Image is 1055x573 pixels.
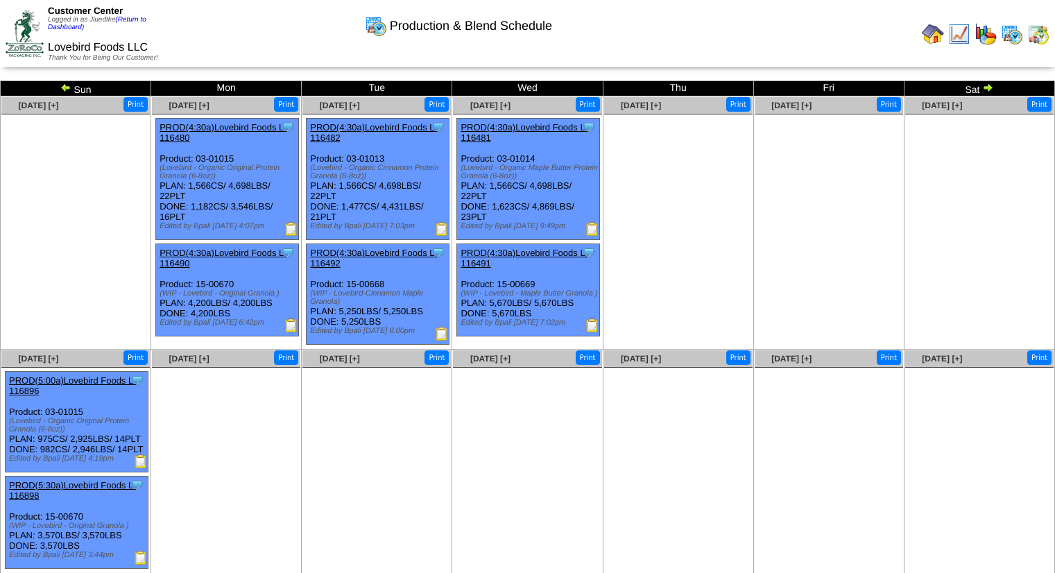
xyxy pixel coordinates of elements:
[9,551,148,559] div: Edited by Bpali [DATE] 3:44pm
[582,246,596,259] img: Tooltip
[470,101,511,110] a: [DATE] [+]
[307,119,449,240] div: Product: 03-01013 PLAN: 1,566CS / 4,698LBS / 22PLT DONE: 1,477CS / 4,431LBS / 21PLT
[302,81,452,96] td: Tue
[18,101,58,110] span: [DATE] [+]
[424,97,449,112] button: Print
[365,15,387,37] img: calendarprod.gif
[130,478,144,492] img: Tooltip
[320,354,360,364] a: [DATE] [+]
[390,19,552,33] span: Production & Blend Schedule
[1027,97,1052,112] button: Print
[582,120,596,134] img: Tooltip
[48,54,158,62] span: Thank You for Being Our Customer!
[160,318,298,327] div: Edited by Bpali [DATE] 6:42pm
[9,522,148,530] div: (WIP - Lovebird - Original Granola )
[310,122,438,143] a: PROD(4:30a)Lovebird Foods L-116482
[948,23,970,45] img: line_graph.gif
[904,81,1054,96] td: Sat
[310,289,449,306] div: (WIP - Lovebird-Cinnamon Maple Granola)
[134,454,148,468] img: Production Report
[310,222,449,230] div: Edited by Bpali [DATE] 7:03pm
[123,97,148,112] button: Print
[48,16,146,31] span: Logged in as Jluedtke
[771,101,812,110] a: [DATE] [+]
[470,354,511,364] a: [DATE] [+]
[1001,23,1023,45] img: calendarprod.gif
[922,101,962,110] a: [DATE] [+]
[461,122,588,143] a: PROD(4:30a)Lovebird Foods L-116481
[461,318,599,327] div: Edited by Bpali [DATE] 7:02pm
[281,120,295,134] img: Tooltip
[160,164,298,180] div: (Lovebird - Organic Original Protein Granola (6-8oz))
[160,122,287,143] a: PROD(4:30a)Lovebird Foods L-116480
[160,222,298,230] div: Edited by Bpali [DATE] 4:07pm
[169,354,209,364] a: [DATE] [+]
[151,81,302,96] td: Mon
[457,244,600,336] div: Product: 15-00669 PLAN: 5,670LBS / 5,670LBS DONE: 5,670LBS
[753,81,904,96] td: Fri
[621,354,661,364] a: [DATE] [+]
[6,477,148,569] div: Product: 15-00670 PLAN: 3,570LBS / 3,570LBS DONE: 3,570LBS
[123,350,148,365] button: Print
[1027,350,1052,365] button: Print
[435,222,449,236] img: Production Report
[457,119,600,240] div: Product: 03-01014 PLAN: 1,566CS / 4,698LBS / 22PLT DONE: 1,623CS / 4,869LBS / 23PLT
[621,101,661,110] span: [DATE] [+]
[461,248,588,268] a: PROD(4:30a)Lovebird Foods L-116491
[576,350,600,365] button: Print
[6,10,44,57] img: ZoRoCo_Logo(Green%26Foil)%20jpg.webp
[18,354,58,364] a: [DATE] [+]
[431,246,445,259] img: Tooltip
[6,372,148,472] div: Product: 03-01015 PLAN: 975CS / 2,925LBS / 14PLT DONE: 982CS / 2,946LBS / 14PLT
[726,350,750,365] button: Print
[48,16,146,31] a: (Return to Dashboard)
[461,289,599,298] div: (WIP - Lovebird - Maple Butter Granola )
[320,101,360,110] a: [DATE] [+]
[922,354,962,364] a: [DATE] [+]
[156,119,299,240] div: Product: 03-01015 PLAN: 1,566CS / 4,698LBS / 22PLT DONE: 1,182CS / 3,546LBS / 16PLT
[461,222,599,230] div: Edited by Bpali [DATE] 9:49pm
[284,222,298,236] img: Production Report
[461,164,599,180] div: (Lovebird - Organic Maple Butter Protein Granola (6-8oz))
[585,222,599,236] img: Production Report
[9,375,137,396] a: PROD(5:00a)Lovebird Foods L-116896
[726,97,750,112] button: Print
[169,101,209,110] a: [DATE] [+]
[48,42,148,53] span: Lovebird Foods LLC
[576,97,600,112] button: Print
[9,454,148,463] div: Edited by Bpali [DATE] 4:19pm
[284,318,298,332] img: Production Report
[281,246,295,259] img: Tooltip
[60,82,71,93] img: arrowleft.gif
[771,354,812,364] span: [DATE] [+]
[585,318,599,332] img: Production Report
[877,350,901,365] button: Print
[877,97,901,112] button: Print
[274,97,298,112] button: Print
[160,248,287,268] a: PROD(4:30a)Lovebird Foods L-116490
[9,417,148,434] div: (Lovebird - Organic Original Protein Granola (6-8oz))
[452,81,603,96] td: Wed
[1027,23,1049,45] img: calendarinout.gif
[130,373,144,387] img: Tooltip
[982,82,993,93] img: arrowright.gif
[431,120,445,134] img: Tooltip
[310,248,438,268] a: PROD(4:30a)Lovebird Foods L-116492
[310,327,449,335] div: Edited by Bpali [DATE] 8:00pm
[9,480,137,501] a: PROD(5:30a)Lovebird Foods L-116898
[307,244,449,345] div: Product: 15-00668 PLAN: 5,250LBS / 5,250LBS DONE: 5,250LBS
[160,289,298,298] div: (WIP - Lovebird - Original Granola )
[48,6,123,16] span: Customer Center
[603,81,753,96] td: Thu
